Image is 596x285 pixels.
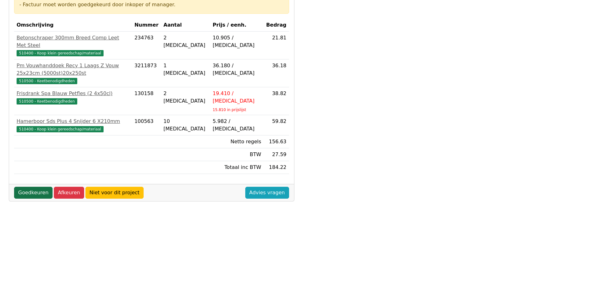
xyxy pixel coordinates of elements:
div: Betonschraper 300mm Breed Comp Leet Met Steel [17,34,130,49]
div: 5.982 / [MEDICAL_DATA] [213,118,261,133]
th: Nummer [132,19,161,32]
a: Pm Vouwhanddoek Recy 1 Laags Z Vouw 25x23cm (5000st)20x250st510500 - Keetbenodigdheden [17,62,130,84]
td: 234763 [132,32,161,59]
a: Niet voor dit project [85,187,144,199]
th: Bedrag [264,19,289,32]
td: 36.18 [264,59,289,87]
a: Frisdrank Spa Blauw Petfles (2 4x50cl)510500 - Keetbenodigdheden [17,90,130,105]
a: Betonschraper 300mm Breed Comp Leet Met Steel510400 - Koop klein gereedschap/materiaal [17,34,130,57]
td: 130158 [132,87,161,115]
td: 38.82 [264,87,289,115]
th: Aantal [161,19,210,32]
a: Goedkeuren [14,187,53,199]
td: 59.82 [264,115,289,135]
td: 156.63 [264,135,289,148]
td: BTW [210,148,264,161]
div: - Factuur moet worden goedgekeurd door inkoper of manager. [19,1,284,8]
div: Frisdrank Spa Blauw Petfles (2 4x50cl) [17,90,130,97]
td: 3211873 [132,59,161,87]
div: 36.180 / [MEDICAL_DATA] [213,62,261,77]
div: Pm Vouwhanddoek Recy 1 Laags Z Vouw 25x23cm (5000st)20x250st [17,62,130,77]
a: Hamerboor Sds Plus 4 Snijder 6 X210mm510400 - Koop klein gereedschap/materiaal [17,118,130,133]
td: 184.22 [264,161,289,174]
div: 2 [MEDICAL_DATA] [164,90,208,105]
span: 510400 - Koop klein gereedschap/materiaal [17,126,104,132]
td: 21.81 [264,32,289,59]
div: 1 [MEDICAL_DATA] [164,62,208,77]
a: Advies vragen [245,187,289,199]
td: 27.59 [264,148,289,161]
div: 19.410 / [MEDICAL_DATA] [213,90,261,105]
a: Afkeuren [54,187,84,199]
div: Hamerboor Sds Plus 4 Snijder 6 X210mm [17,118,130,125]
div: 2 [MEDICAL_DATA] [164,34,208,49]
div: 10 [MEDICAL_DATA] [164,118,208,133]
div: 10.905 / [MEDICAL_DATA] [213,34,261,49]
span: 510500 - Keetbenodigdheden [17,98,77,104]
td: 100563 [132,115,161,135]
th: Omschrijving [14,19,132,32]
span: 510500 - Keetbenodigdheden [17,78,77,84]
span: 510400 - Koop klein gereedschap/materiaal [17,50,104,56]
sub: 15.810 in prijslijst [213,108,246,112]
th: Prijs / eenh. [210,19,264,32]
td: Totaal inc BTW [210,161,264,174]
td: Netto regels [210,135,264,148]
